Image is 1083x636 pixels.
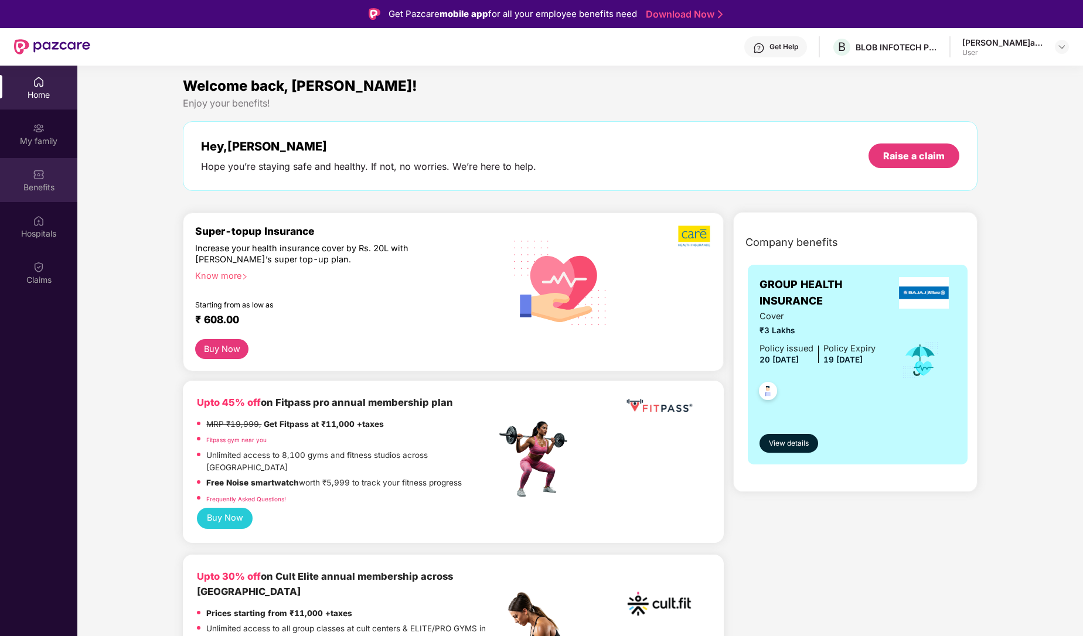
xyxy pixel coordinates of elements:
[754,378,782,407] img: svg+xml;base64,PHN2ZyB4bWxucz0iaHR0cDovL3d3dy53My5vcmcvMjAwMC9zdmciIHdpZHRoPSI0OC45NDMiIGhlaWdodD...
[760,434,819,453] button: View details
[206,477,462,489] p: worth ₹5,999 to track your fitness progress
[678,225,711,247] img: b5dec4f62d2307b9de63beb79f102df3.png
[745,234,838,251] span: Company benefits
[197,570,453,597] b: on Cult Elite annual membership across [GEOGRAPHIC_DATA]
[183,77,417,94] span: Welcome back, [PERSON_NAME]!
[33,169,45,180] img: svg+xml;base64,PHN2ZyBpZD0iQmVuZWZpdHMiIHhtbG5zPSJodHRwOi8vd3d3LnczLm9yZy8yMDAwL3N2ZyIgd2lkdGg9Ij...
[241,273,248,280] span: right
[823,355,863,364] span: 19 [DATE]
[33,215,45,227] img: svg+xml;base64,PHN2ZyBpZD0iSG9zcGl0YWxzIiB4bWxucz0iaHR0cDovL3d3dy53My5vcmcvMjAwMC9zdmciIHdpZHRoPS...
[718,8,723,20] img: Stroke
[195,300,446,309] div: Starting from as low as
[201,139,536,153] div: Hey, [PERSON_NAME]
[962,37,1044,48] div: [PERSON_NAME]a[PERSON_NAME]la
[195,313,484,327] div: ₹ 608.00
[195,270,489,278] div: Know more
[14,39,90,54] img: New Pazcare Logo
[769,42,798,52] div: Get Help
[883,149,945,162] div: Raise a claim
[197,508,253,529] button: Buy Now
[760,310,876,323] span: Cover
[206,449,496,474] p: Unlimited access to 8,100 gyms and fitness studios across [GEOGRAPHIC_DATA]
[899,277,949,309] img: insurerLogo
[206,495,286,502] a: Frequently Asked Questions!
[440,8,488,19] strong: mobile app
[206,608,352,618] strong: Prices starting from ₹11,000 +taxes
[197,396,453,408] b: on Fitpass pro annual membership plan
[624,395,694,416] img: fppp.png
[206,419,261,429] del: MRP ₹19,999,
[901,341,939,379] img: icon
[206,436,267,443] a: Fitpass gym near you
[195,339,248,359] button: Buy Now
[760,342,813,355] div: Policy issued
[369,8,380,20] img: Logo
[753,42,765,54] img: svg+xml;base64,PHN2ZyBpZD0iSGVscC0zMngzMiIgeG1sbnM9Imh0dHA6Ly93d3cudzMub3JnLzIwMDAvc3ZnIiB3aWR0aD...
[856,42,938,53] div: BLOB INFOTECH PVT LTD
[505,225,617,338] img: svg+xml;base64,PHN2ZyB4bWxucz0iaHR0cDovL3d3dy53My5vcmcvMjAwMC9zdmciIHhtbG5zOnhsaW5rPSJodHRwOi8vd3...
[769,438,809,449] span: View details
[962,48,1044,57] div: User
[197,570,261,582] b: Upto 30% off
[760,324,876,337] span: ₹3 Lakhs
[197,396,261,408] b: Upto 45% off
[646,8,719,20] a: Download Now
[264,419,384,429] strong: Get Fitpass at ₹11,000 +taxes
[33,76,45,88] img: svg+xml;base64,PHN2ZyBpZD0iSG9tZSIgeG1sbnM9Imh0dHA6Ly93d3cudzMub3JnLzIwMDAvc3ZnIiB3aWR0aD0iMjAiIG...
[206,478,299,487] strong: Free Noise smartwatch
[760,355,799,364] span: 20 [DATE]
[195,242,445,265] div: Increase your health insurance cover by Rs. 20L with [PERSON_NAME]’s super top-up plan.
[496,418,578,500] img: fpp.png
[838,40,846,54] span: B
[201,160,536,173] div: Hope you’re staying safe and healthy. If not, no worries. We’re here to help.
[1057,42,1067,52] img: svg+xml;base64,PHN2ZyBpZD0iRHJvcGRvd24tMzJ4MzIiIHhtbG5zPSJodHRwOi8vd3d3LnczLm9yZy8yMDAwL3N2ZyIgd2...
[183,97,977,110] div: Enjoy your benefits!
[389,7,637,21] div: Get Pazcare for all your employee benefits need
[195,225,496,237] div: Super-topup Insurance
[823,342,876,355] div: Policy Expiry
[33,122,45,134] img: svg+xml;base64,PHN2ZyB3aWR0aD0iMjAiIGhlaWdodD0iMjAiIHZpZXdCb3g9IjAgMCAyMCAyMCIgZmlsbD0ibm9uZSIgeG...
[33,261,45,273] img: svg+xml;base64,PHN2ZyBpZD0iQ2xhaW0iIHhtbG5zPSJodHRwOi8vd3d3LnczLm9yZy8yMDAwL3N2ZyIgd2lkdGg9IjIwIi...
[760,276,893,310] span: GROUP HEALTH INSURANCE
